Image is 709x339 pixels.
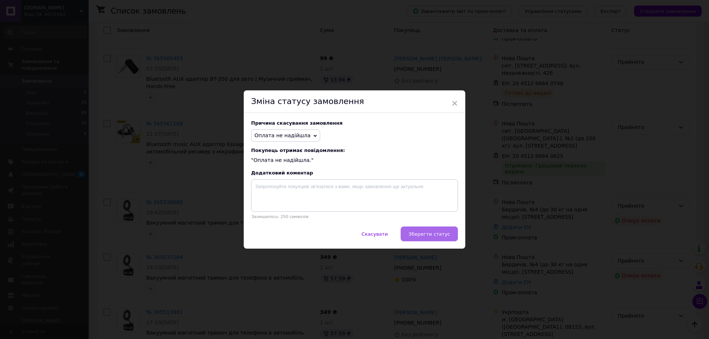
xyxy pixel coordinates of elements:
[251,120,458,126] div: Причина скасування замовлення
[408,231,450,237] span: Зберегти статус
[251,170,458,176] div: Додатковий коментар
[251,148,458,153] span: Покупець отримає повідомлення:
[451,97,458,110] span: ×
[251,214,458,219] p: Залишилось: 250 символів
[362,231,388,237] span: Скасувати
[401,226,458,241] button: Зберегти статус
[251,148,458,164] div: "Оплата не надійшла."
[354,226,395,241] button: Скасувати
[244,90,465,113] div: Зміна статусу замовлення
[254,132,311,138] span: Оплата не надійшла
